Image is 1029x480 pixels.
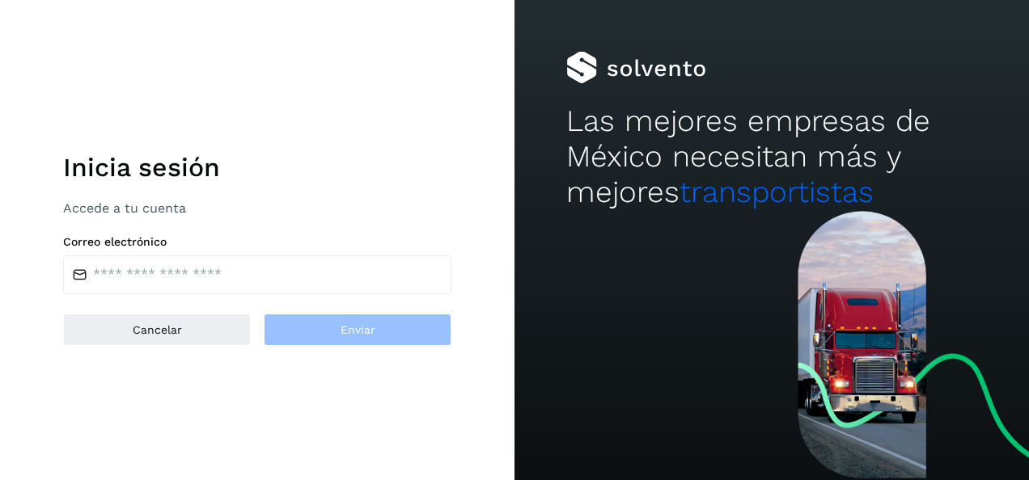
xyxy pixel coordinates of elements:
[264,314,451,346] button: Enviar
[63,235,451,249] label: Correo electrónico
[566,103,978,211] h2: Las mejores empresas de México necesitan más y mejores
[63,200,451,216] p: Accede a tu cuenta
[341,324,375,335] span: Enviar
[63,152,451,183] h1: Inicia sesión
[63,314,251,346] button: Cancelar
[680,175,874,209] span: transportistas
[133,324,182,335] span: Cancelar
